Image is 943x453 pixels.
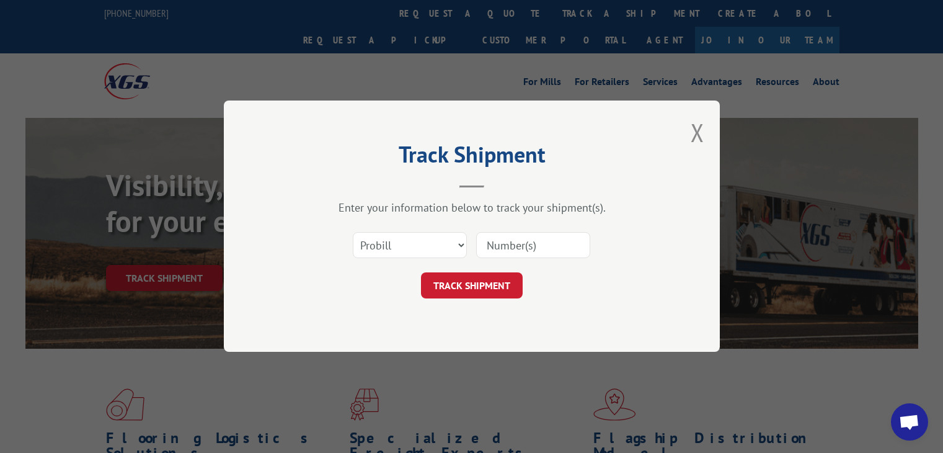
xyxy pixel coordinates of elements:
[286,146,658,169] h2: Track Shipment
[476,233,590,259] input: Number(s)
[421,273,523,299] button: TRACK SHIPMENT
[891,403,928,441] a: Open chat
[286,201,658,215] div: Enter your information below to track your shipment(s).
[691,116,704,149] button: Close modal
